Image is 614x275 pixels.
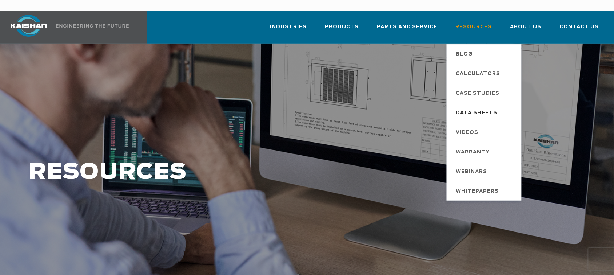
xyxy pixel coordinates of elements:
[449,44,522,63] a: Blog
[510,17,542,42] a: About Us
[270,23,307,31] span: Industries
[29,160,491,185] h1: RESOURCES
[449,161,522,181] a: Webinars
[456,107,498,119] span: Data Sheets
[1,15,56,37] img: kaishan logo
[456,127,479,139] span: Videos
[449,103,522,122] a: Data Sheets
[456,87,500,100] span: Case Studies
[510,23,542,31] span: About Us
[377,17,438,42] a: Parts and Service
[449,181,522,201] a: Whitepapers
[1,11,130,44] a: Kaishan USA
[456,185,499,198] span: Whitepapers
[325,23,359,31] span: Products
[456,68,501,80] span: Calculators
[449,142,522,161] a: Warranty
[270,17,307,42] a: Industries
[456,17,492,42] a: Resources
[456,23,492,31] span: Resources
[449,122,522,142] a: Videos
[325,17,359,42] a: Products
[560,23,599,31] span: Contact Us
[456,146,490,159] span: Warranty
[449,83,522,103] a: Case Studies
[560,17,599,42] a: Contact Us
[56,24,129,28] img: Engineering the future
[456,48,473,61] span: Blog
[456,166,487,178] span: Webinars
[377,23,438,31] span: Parts and Service
[449,63,522,83] a: Calculators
